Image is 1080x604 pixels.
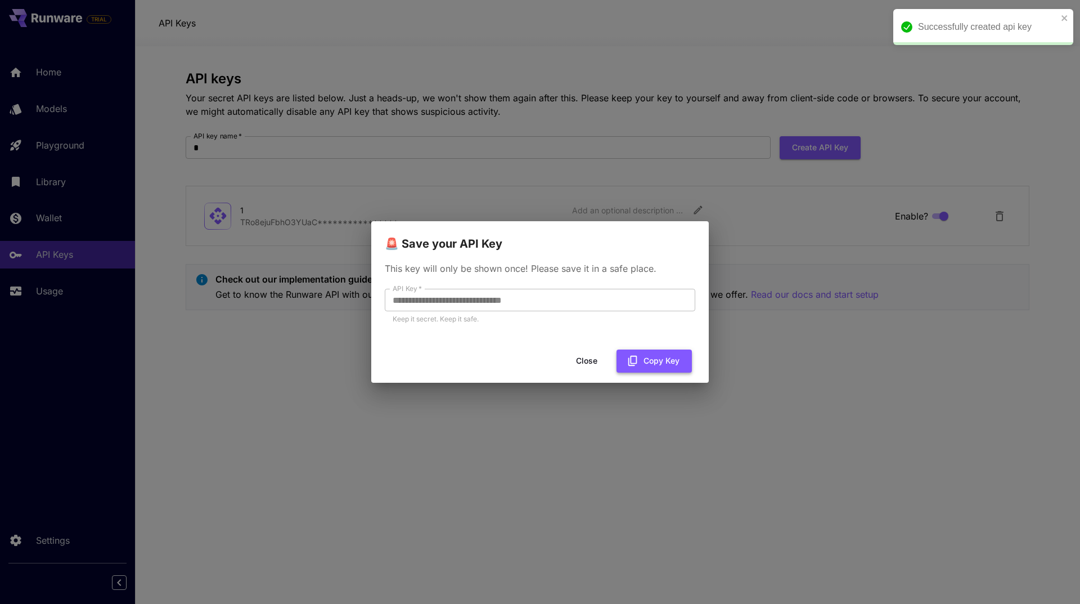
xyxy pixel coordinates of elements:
button: Copy Key [616,350,692,373]
button: close [1061,14,1069,23]
h2: 🚨 Save your API Key [371,221,709,253]
button: Close [561,350,612,373]
p: This key will only be shown once! Please save it in a safe place. [385,262,695,275]
div: Successfully created api key [918,20,1057,34]
label: API Key [393,284,422,293]
p: Keep it secret. Keep it safe. [393,314,687,325]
